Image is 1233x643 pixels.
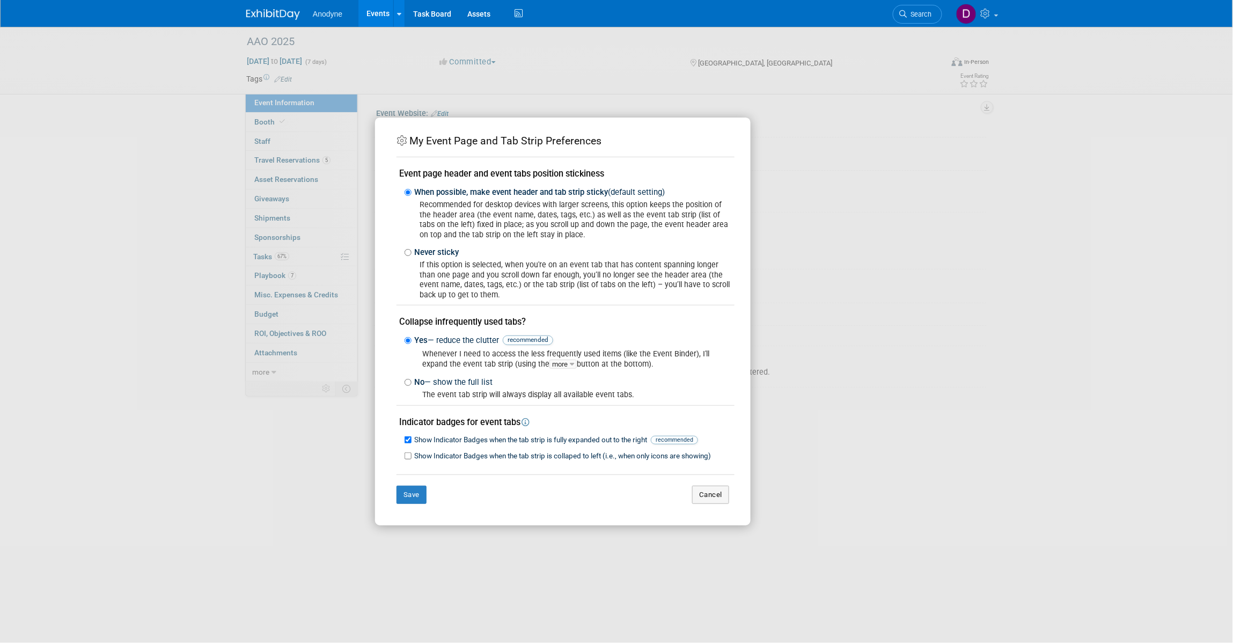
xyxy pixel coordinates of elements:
img: ExhibitDay [246,9,300,20]
div: My Event Page and Tab Strip Preferences [397,134,735,149]
div: The event tab strip will always display all available event tabs. [412,390,735,400]
span: No [414,377,493,387]
span: Never sticky [414,247,459,257]
div: Indicator badges for event tabs [397,416,735,428]
span: Yes [414,335,553,345]
span: recommended [651,436,698,444]
span: — reduce the clutter [428,335,499,345]
div: Event page header and event tabs position stickiness [397,167,735,180]
span: recommended [503,335,553,345]
span: When possible, make event header and tab strip sticky [414,187,665,197]
div: Recommended for desktop devices with larger screens, this option keeps the position of the header... [412,200,735,239]
span: — show the full list [424,377,493,387]
span: Show Indicator Badges when the tab strip is collaped to left (i.e., when only icons are showing) [414,452,711,460]
span: Show Indicator Badges when the tab strip is fully expanded out to the right [414,436,698,444]
a: Search [893,5,942,24]
span: Anodyne [313,10,342,18]
div: Collapse infrequently used tabs? [397,316,735,328]
div: If this option is selected, when you're on an event tab that has content spanning longer than one... [412,260,735,299]
span: more [549,360,577,369]
button: Save [397,486,427,504]
div: Whenever I need to access the less frequently used items (like the Event Binder), I'll expand the... [412,349,735,369]
img: Dawn Jozwiak [956,4,977,24]
span: (default setting) [608,187,665,197]
button: Cancel [692,486,729,504]
span: Search [907,10,932,18]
